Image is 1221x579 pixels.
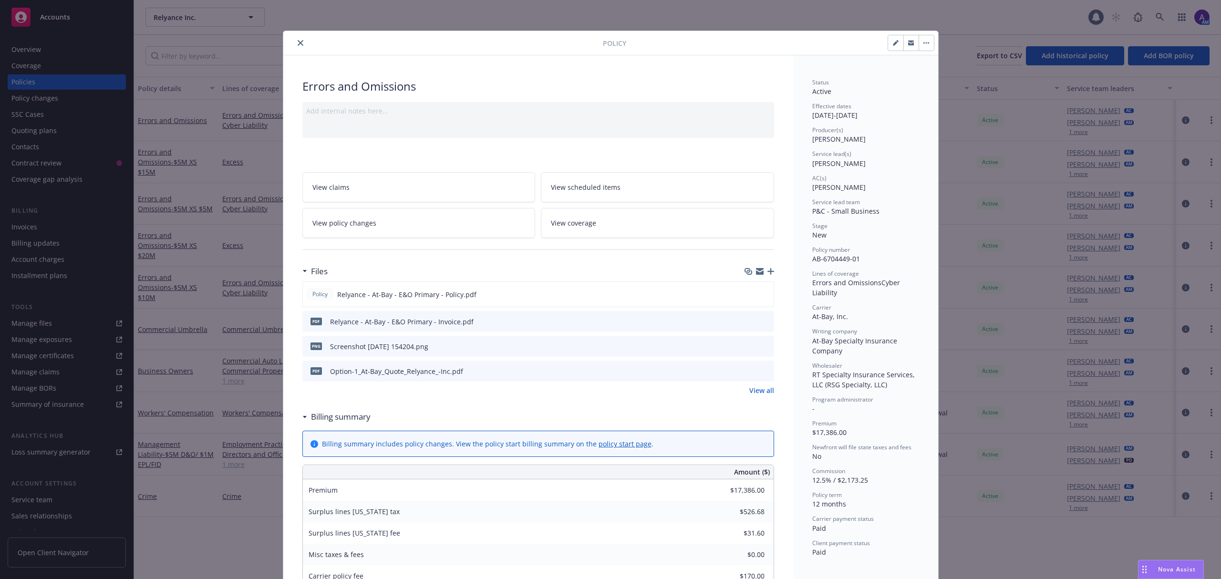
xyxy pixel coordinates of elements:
span: Premium [309,486,338,495]
span: Active [812,87,831,96]
span: Carrier [812,303,831,311]
div: Files [302,265,328,278]
span: Policy [603,38,626,48]
span: 12.5% / $2,173.25 [812,476,868,485]
button: download file [746,341,754,352]
span: Nova Assist [1158,565,1196,573]
span: [PERSON_NAME] [812,134,866,144]
span: AB-6704449-01 [812,254,860,263]
span: - [812,404,815,413]
span: At-Bay Specialty Insurance Company [812,336,899,355]
span: View policy changes [312,218,376,228]
div: Option-1_At-Bay_Quote_Relyance_-Inc.pdf [330,366,463,376]
span: Errors and Omissions [812,278,881,287]
h3: Billing summary [311,411,371,423]
span: View scheduled items [551,182,621,192]
span: View claims [312,182,350,192]
button: download file [746,317,754,327]
span: Client payment status [812,539,870,547]
div: Billing summary [302,411,371,423]
a: View coverage [541,208,774,238]
span: Policy number [812,246,850,254]
span: png [310,342,322,350]
span: RT Specialty Insurance Services, LLC (RSG Specialty, LLC) [812,370,917,389]
a: View policy changes [302,208,536,238]
span: Status [812,78,829,86]
button: preview file [762,366,770,376]
button: preview file [762,317,770,327]
span: $17,386.00 [812,428,847,437]
div: [DATE] - [DATE] [812,102,919,120]
span: P&C - Small Business [812,207,880,216]
span: pdf [310,367,322,374]
button: close [295,37,306,49]
span: Surplus lines [US_STATE] fee [309,528,400,538]
span: 12 months [812,499,846,508]
span: AC(s) [812,174,827,182]
span: Paid [812,548,826,557]
span: Service lead(s) [812,150,851,158]
a: View claims [302,172,536,202]
span: Commission [812,467,845,475]
span: At-Bay, Inc. [812,312,848,321]
span: New [812,230,827,239]
button: preview file [761,289,770,300]
span: No [812,452,821,461]
input: 0.00 [708,526,770,540]
span: Stage [812,222,828,230]
input: 0.00 [708,548,770,562]
button: preview file [762,341,770,352]
div: Relyance - At-Bay - E&O Primary - Invoice.pdf [330,317,474,327]
span: Lines of coverage [812,269,859,278]
span: Carrier payment status [812,515,874,523]
span: Wholesaler [812,362,842,370]
button: Nova Assist [1138,560,1204,579]
span: Producer(s) [812,126,843,134]
button: download file [746,366,754,376]
span: Paid [812,524,826,533]
div: Add internal notes here... [306,106,770,116]
div: Screenshot [DATE] 154204.png [330,341,428,352]
input: 0.00 [708,483,770,497]
div: Drag to move [1138,560,1150,579]
span: Writing company [812,327,857,335]
span: Service lead team [812,198,860,206]
h3: Files [311,265,328,278]
a: View scheduled items [541,172,774,202]
button: download file [746,289,754,300]
input: 0.00 [708,505,770,519]
span: Surplus lines [US_STATE] tax [309,507,400,516]
span: Misc taxes & fees [309,550,364,559]
span: Newfront will file state taxes and fees [812,443,911,451]
span: Cyber Liability [812,278,902,297]
span: [PERSON_NAME] [812,159,866,168]
a: View all [749,385,774,395]
span: pdf [310,318,322,325]
span: Premium [812,419,837,427]
span: Amount ($) [734,467,770,477]
span: Effective dates [812,102,851,110]
span: Relyance - At-Bay - E&O Primary - Policy.pdf [337,289,476,300]
span: Policy [310,290,330,299]
span: Program administrator [812,395,873,403]
div: Billing summary includes policy changes. View the policy start billing summary on the . [322,439,653,449]
span: View coverage [551,218,596,228]
div: Errors and Omissions [302,78,774,94]
a: policy start page [599,439,652,448]
span: [PERSON_NAME] [812,183,866,192]
span: Policy term [812,491,842,499]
